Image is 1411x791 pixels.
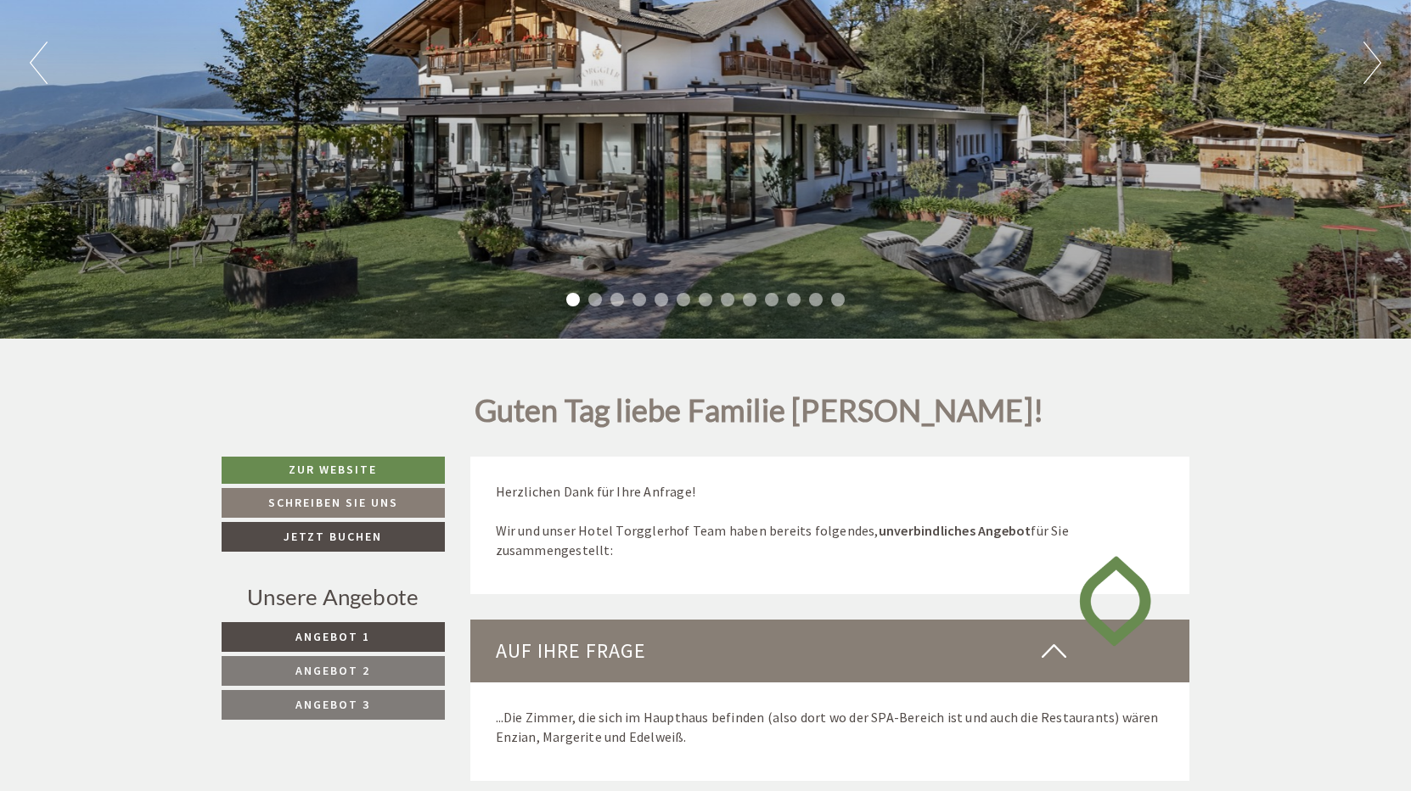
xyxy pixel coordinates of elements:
[290,14,380,42] div: Mittwoch
[496,708,1165,747] p: ...Die Zimmer, die sich im Haupthaus befinden (also dort wo der SPA-Bereich ist und auch die Rest...
[14,47,278,98] div: Guten Tag, wie können wir Ihnen helfen?
[26,83,269,95] small: 12:03
[1066,541,1164,661] img: image
[222,581,445,613] div: Unsere Angebote
[222,457,445,484] a: Zur Website
[30,42,48,84] button: Previous
[26,50,269,64] div: [GEOGRAPHIC_DATA]
[567,447,669,477] button: Senden
[295,629,370,644] span: Angebot 1
[295,697,370,712] span: Angebot 3
[1363,42,1381,84] button: Next
[222,522,445,552] a: Jetzt buchen
[295,663,370,678] span: Angebot 2
[475,394,1044,436] h1: Guten Tag liebe Familie [PERSON_NAME]!
[879,522,1032,539] strong: unverbindliches Angebot
[496,482,1165,559] p: Herzlichen Dank für Ihre Anfrage! Wir und unser Hotel Torgglerhof Team haben bereits folgendes, f...
[222,488,445,518] a: Schreiben Sie uns
[470,620,1190,682] div: Auf Ihre Frage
